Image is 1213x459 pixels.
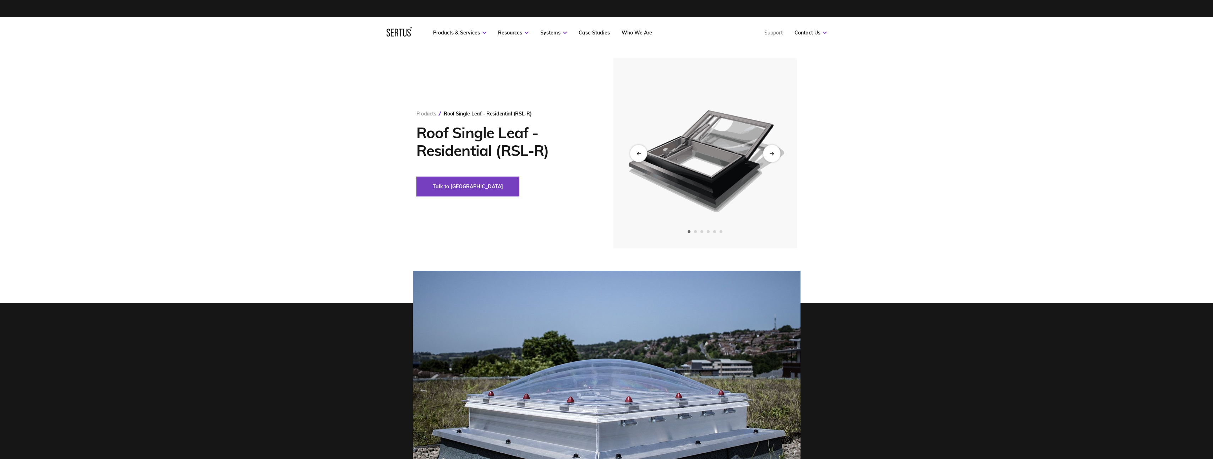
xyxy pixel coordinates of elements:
[694,230,697,233] span: Go to slide 2
[763,145,780,162] div: Next slide
[764,29,783,36] a: Support
[540,29,567,36] a: Systems
[713,230,716,233] span: Go to slide 5
[579,29,610,36] a: Case Studies
[622,29,652,36] a: Who We Are
[433,29,486,36] a: Products & Services
[707,230,710,233] span: Go to slide 4
[720,230,722,233] span: Go to slide 6
[498,29,529,36] a: Resources
[794,29,827,36] a: Contact Us
[416,177,519,196] button: Talk to [GEOGRAPHIC_DATA]
[630,145,647,162] div: Previous slide
[416,124,592,160] h1: Roof Single Leaf - Residential (RSL-R)
[700,230,703,233] span: Go to slide 3
[416,110,436,117] a: Products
